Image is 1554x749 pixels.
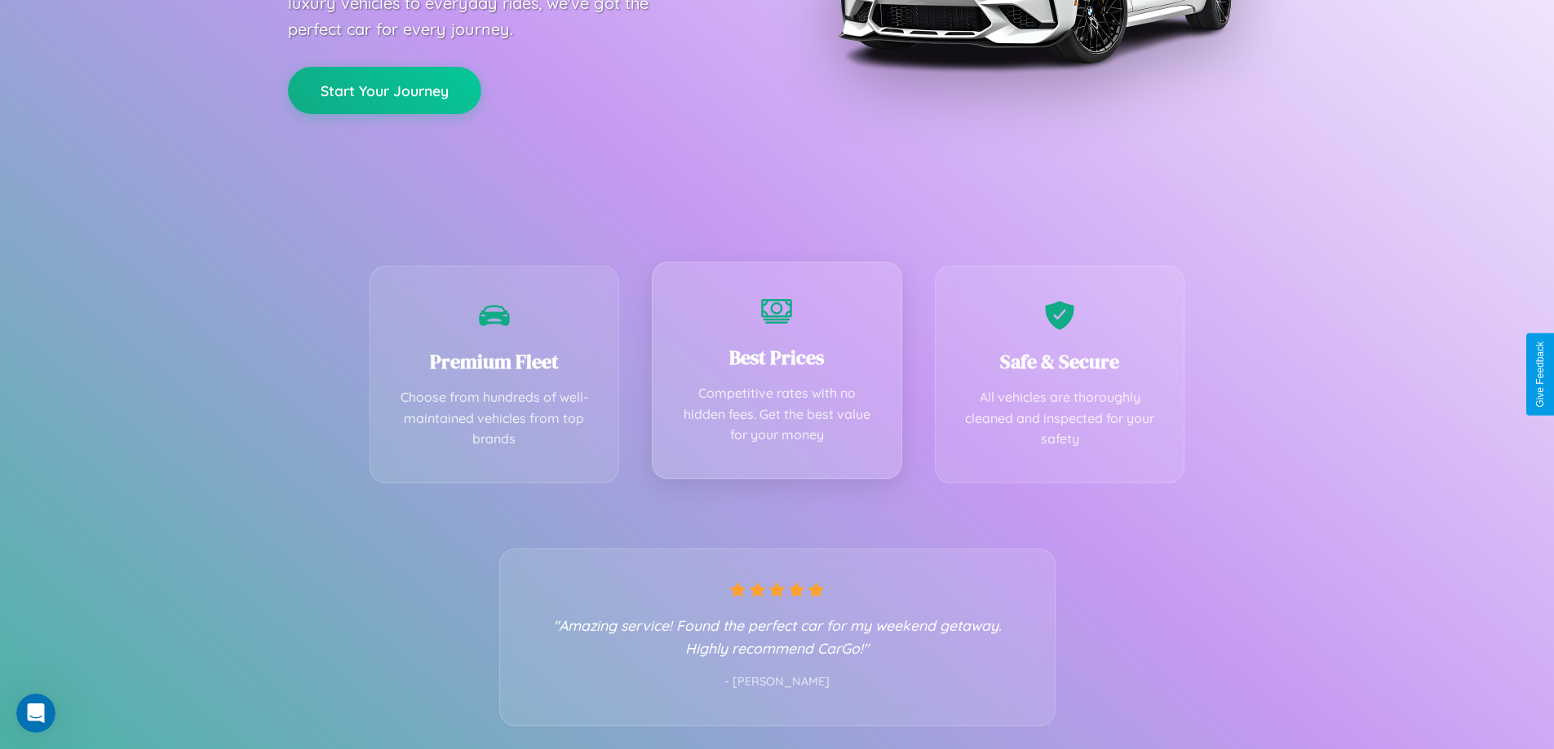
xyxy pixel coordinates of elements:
iframe: Intercom live chat [16,694,55,733]
h3: Premium Fleet [395,348,595,375]
p: Choose from hundreds of well-maintained vehicles from top brands [395,387,595,450]
p: Competitive rates with no hidden fees. Get the best value for your money [677,383,877,446]
h3: Best Prices [677,344,877,371]
button: Start Your Journey [288,67,481,114]
p: "Amazing service! Found the perfect car for my weekend getaway. Highly recommend CarGo!" [533,614,1022,659]
p: All vehicles are thoroughly cleaned and inspected for your safety [960,387,1160,450]
p: - [PERSON_NAME] [533,672,1022,693]
div: Give Feedback [1534,341,1546,408]
h3: Safe & Secure [960,348,1160,375]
